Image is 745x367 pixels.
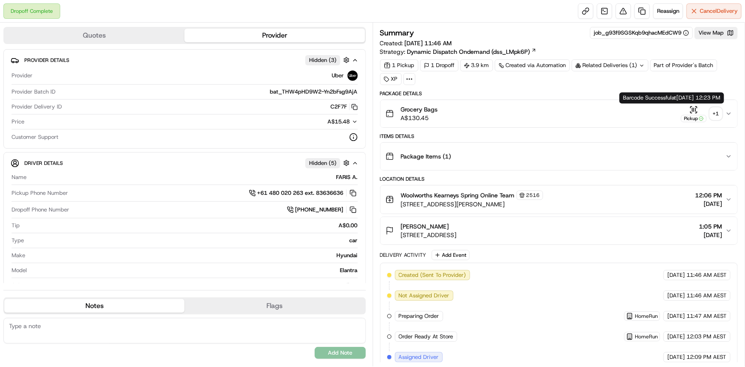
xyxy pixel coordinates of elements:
button: Woolworths Kearneys Spring Online Team2516[STREET_ADDRESS][PERSON_NAME]12:06 PM[DATE] [380,185,738,214]
span: Customer Support [12,133,58,141]
div: Pickup [681,115,707,122]
button: Notes [4,299,184,313]
div: FARIS A. [30,173,358,181]
div: + 1 [710,108,722,120]
span: Provider [12,72,32,79]
button: Hidden (5) [305,158,352,168]
button: job_g93f9SGSKqb9qhacMEdCW9 [594,29,689,37]
button: Hidden (3) [305,55,352,65]
div: Items Details [380,133,738,140]
span: Uber [332,72,344,79]
div: Hyundai [29,252,358,259]
span: Provider Delivery ID [12,103,62,111]
span: Color [12,282,25,289]
span: Woolworths Kearneys Spring Online Team [401,191,515,200]
div: 1 Dropoff [420,59,459,71]
span: [DATE] [667,271,685,279]
span: 11:46 AM AEST [687,292,727,299]
button: Flags [184,299,365,313]
span: 12:09 PM AEST [687,353,726,361]
span: A$15.48 [328,118,350,125]
span: [PERSON_NAME] [401,222,449,231]
span: [STREET_ADDRESS] [401,231,457,239]
span: Grocery Bags [401,105,438,114]
span: Price [12,118,24,126]
span: Hidden ( 3 ) [309,56,336,64]
span: 1:05 PM [699,222,722,231]
span: [DATE] [667,353,685,361]
a: Created via Automation [495,59,570,71]
button: Driver DetailsHidden (5) [11,156,359,170]
a: [PHONE_NUMBER] [287,205,358,214]
span: Provider Batch ID [12,88,56,96]
button: Grocery BagsA$130.45Pickup+1 [380,100,738,127]
div: Delivery Activity [380,252,427,258]
button: Provider [184,29,365,42]
div: 1 Pickup [380,59,418,71]
button: [PERSON_NAME][STREET_ADDRESS]1:05 PM[DATE] [380,217,738,244]
a: Dynamic Dispatch Ondemand (dss_LMpk6P) [407,47,537,56]
span: Model [12,267,27,274]
span: A$130.45 [401,114,438,122]
button: A$15.48 [283,118,358,126]
button: CancelDelivery [687,3,742,19]
span: HomeRun [635,333,658,340]
span: 12:06 PM [695,191,722,200]
span: Reassign [657,7,679,15]
span: Created (Sent To Provider) [399,271,466,279]
button: View Map [695,27,738,39]
span: Dynamic Dispatch Ondemand (dss_LMpk6P) [407,47,530,56]
button: Pickup [681,106,707,122]
span: Order Ready At Store [399,333,453,341]
span: 12:03 PM AEST [687,333,726,341]
span: Name [12,173,26,181]
span: Pickup Phone Number [12,189,68,197]
span: Type [12,237,24,244]
span: HomeRun [635,313,658,320]
a: +61 480 020 263 ext. 83636636 [249,188,358,198]
div: Package Details [380,90,738,97]
button: Pickup+1 [681,106,722,122]
span: 11:46 AM AEST [687,271,727,279]
span: [DATE] [695,200,722,208]
span: Not Assigned Driver [399,292,450,299]
div: Elantra [30,267,358,274]
span: Created: [380,39,452,47]
div: Barcode Successful [619,92,724,103]
button: C2F7F [331,103,358,111]
span: Tip [12,222,20,229]
span: [DATE] [667,292,685,299]
button: Add Event [432,250,470,260]
div: Strategy: [380,47,537,56]
span: Make [12,252,25,259]
span: 11:47 AM AEST [687,312,727,320]
span: [DATE] [667,333,685,341]
div: A$0.00 [23,222,358,229]
span: 2516 [526,192,540,199]
span: Driver Details [24,160,63,167]
div: 3.9 km [460,59,493,71]
span: [DATE] [699,231,722,239]
img: uber-new-logo.jpeg [348,70,358,81]
span: [DATE] 11:46 AM [405,39,452,47]
button: Provider DetailsHidden (3) [11,53,359,67]
div: XP [380,73,402,85]
span: [PHONE_NUMBER] [295,206,344,214]
span: Preparing Order [399,312,439,320]
span: [STREET_ADDRESS][PERSON_NAME] [401,200,543,208]
button: Package Items (1) [380,143,738,170]
button: Reassign [653,3,683,19]
h3: Summary [380,29,415,37]
span: Hidden ( 5 ) [309,159,336,167]
span: [DATE] [667,312,685,320]
span: Assigned Driver [399,353,439,361]
span: Provider Details [24,57,69,64]
div: Location Details [380,176,738,182]
span: +61 480 020 263 ext. 83636636 [257,189,344,197]
button: Quotes [4,29,184,42]
span: bat_THW4pHD9W2-Yn2bFsg9AjA [270,88,358,96]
